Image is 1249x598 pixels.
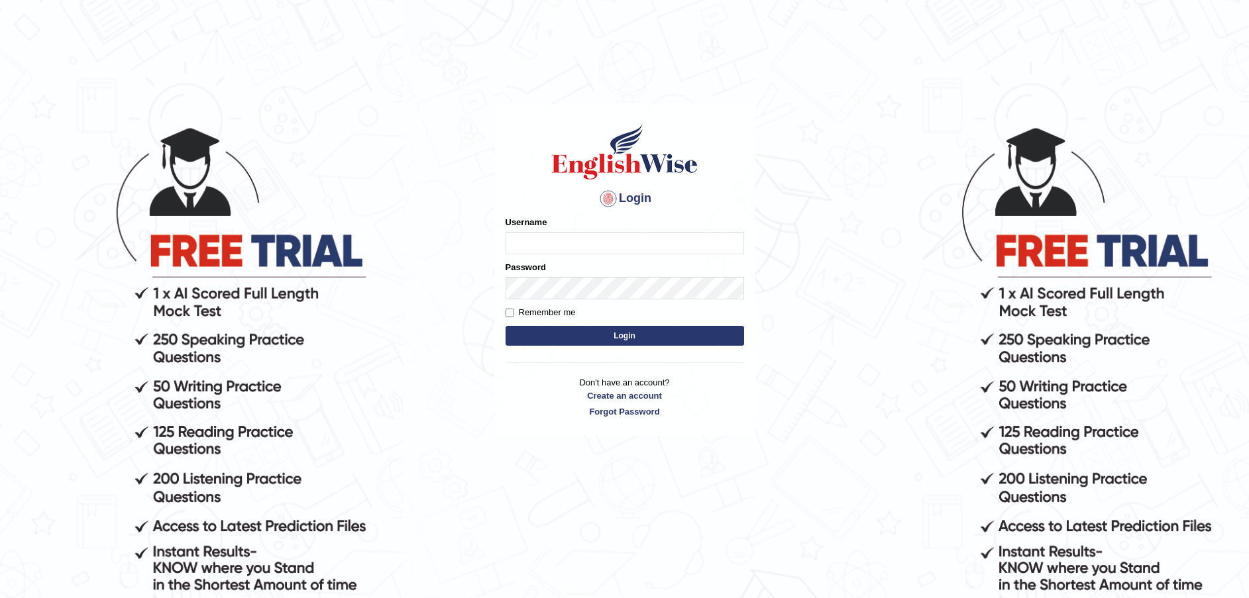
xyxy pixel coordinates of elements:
button: Login [506,326,744,346]
a: Create an account [506,389,744,402]
img: Logo of English Wise sign in for intelligent practice with AI [549,122,700,181]
label: Remember me [506,306,576,319]
h4: Login [506,188,744,209]
label: Password [506,261,546,274]
p: Don't have an account? [506,376,744,417]
a: Forgot Password [506,405,744,418]
input: Remember me [506,309,514,317]
label: Username [506,216,547,228]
